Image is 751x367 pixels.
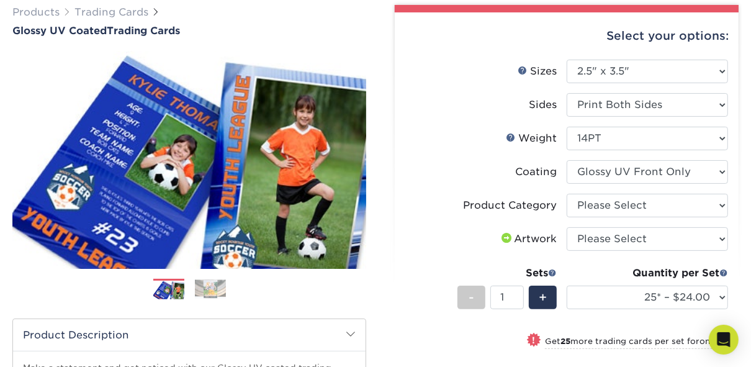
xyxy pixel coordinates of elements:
div: Product Category [463,198,557,213]
span: Glossy UV Coated [12,25,107,37]
strong: 25 [560,337,570,346]
span: - [469,288,474,307]
a: Trading Cards [74,6,148,18]
span: only [699,337,728,346]
small: Get more trading cards per set for [545,337,728,349]
div: Select your options: [405,12,729,60]
h1: Trading Cards [12,25,366,37]
img: Glossy UV Coated 01 [12,38,366,283]
div: Weight [506,131,557,146]
div: Sets [457,266,557,281]
div: Quantity per Set [567,266,728,281]
div: Open Intercom Messenger [709,325,739,355]
div: Artwork [499,232,557,247]
h2: Product Description [13,319,366,351]
div: Sizes [518,64,557,79]
span: + [539,288,547,307]
img: Trading Cards 02 [195,279,226,299]
a: Products [12,6,60,18]
span: ! [533,334,536,347]
img: Trading Cards 01 [153,279,184,301]
div: Sides [529,97,557,112]
div: Coating [515,165,557,179]
a: Glossy UV CoatedTrading Cards [12,25,366,37]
